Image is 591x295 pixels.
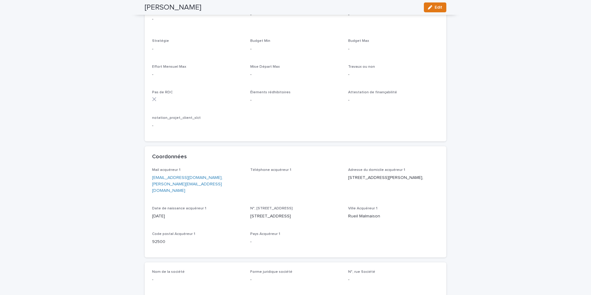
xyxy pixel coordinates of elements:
span: Élements rédhibitoires [250,91,291,94]
p: - [152,16,243,22]
p: [DATE] [152,213,243,220]
p: - [348,12,439,18]
span: Effort Mensuel Max [152,65,186,69]
p: - [152,123,243,129]
span: Pays Acquéreur 1 [250,232,280,236]
p: 92500 [152,239,243,245]
span: Budget Max [348,39,369,43]
p: - [250,97,341,103]
span: Nom de la société [152,270,185,274]
span: Mail acquéreur 1 [152,168,180,172]
p: - [250,12,341,18]
h2: Coordonnées [152,154,187,160]
p: - [250,277,341,283]
span: notation_projet_client_slct [152,116,201,120]
span: Attestation de finançabilité [348,91,397,94]
span: N°, [STREET_ADDRESS] [250,207,293,210]
span: Code postal Acquéreur 1 [152,232,195,236]
span: Budget Min [250,39,270,43]
span: Stratégie [152,39,169,43]
span: Edit [435,5,442,10]
h2: [PERSON_NAME] [145,3,201,12]
p: [STREET_ADDRESS] [250,213,341,220]
a: [EMAIL_ADDRESS][DOMAIN_NAME] [152,176,222,180]
p: - [152,277,243,283]
p: - [250,239,341,245]
span: Téléphone acquéreur 1 [250,168,291,172]
span: Date de naissance acquéreur 1 [152,207,206,210]
a: ,[PERSON_NAME][EMAIL_ADDRESS][DOMAIN_NAME] [152,176,223,193]
p: - [348,46,439,52]
p: Rueil Malmaison [348,213,439,220]
span: Travaux ou non [348,65,375,69]
p: - [152,71,243,78]
p: - [348,277,439,283]
p: - [152,46,243,52]
p: - [348,71,439,78]
span: Forme juridique société [250,270,292,274]
p: - [250,46,341,52]
span: Ville Acquéreur 1 [348,207,377,210]
span: N°, rue Société [348,270,375,274]
p: [STREET_ADDRESS][PERSON_NAME], [348,175,439,181]
button: Edit [424,2,446,12]
p: - [348,97,439,103]
span: Adresse du domicile acquéreur 1 [348,168,405,172]
span: Pas de RDC [152,91,173,94]
span: Mise Départ Max [250,65,280,69]
p: - [250,71,341,78]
